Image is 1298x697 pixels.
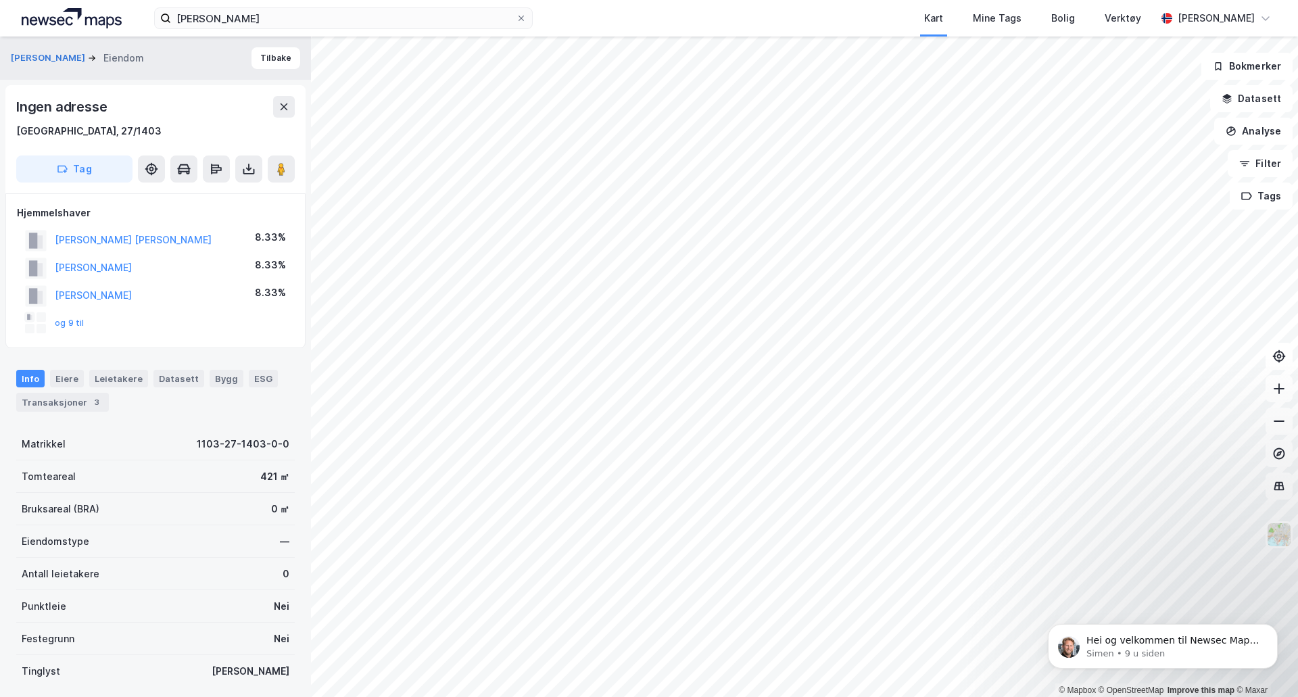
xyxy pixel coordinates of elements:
[1168,686,1234,695] a: Improve this map
[22,598,66,615] div: Punktleie
[255,229,286,245] div: 8.33%
[251,47,300,69] button: Tilbake
[271,501,289,517] div: 0 ㎡
[50,370,84,387] div: Eiere
[1266,522,1292,548] img: Z
[22,566,99,582] div: Antall leietakere
[1201,53,1293,80] button: Bokmerker
[1228,150,1293,177] button: Filter
[255,257,286,273] div: 8.33%
[1051,10,1075,26] div: Bolig
[280,533,289,550] div: —
[22,436,66,452] div: Matrikkel
[16,123,162,139] div: [GEOGRAPHIC_DATA], 27/1403
[212,663,289,679] div: [PERSON_NAME]
[11,51,88,65] button: [PERSON_NAME]
[22,468,76,485] div: Tomteareal
[1099,686,1164,695] a: OpenStreetMap
[1210,85,1293,112] button: Datasett
[1230,183,1293,210] button: Tags
[1028,596,1298,690] iframe: Intercom notifications melding
[90,395,103,409] div: 3
[1214,118,1293,145] button: Analyse
[16,96,110,118] div: Ingen adresse
[171,8,516,28] input: Søk på adresse, matrikkel, gårdeiere, leietakere eller personer
[924,10,943,26] div: Kart
[22,663,60,679] div: Tinglyst
[1059,686,1096,695] a: Mapbox
[197,436,289,452] div: 1103-27-1403-0-0
[22,631,74,647] div: Festegrunn
[210,370,243,387] div: Bygg
[1178,10,1255,26] div: [PERSON_NAME]
[973,10,1021,26] div: Mine Tags
[17,205,294,221] div: Hjemmelshaver
[274,631,289,647] div: Nei
[103,50,144,66] div: Eiendom
[153,370,204,387] div: Datasett
[16,393,109,412] div: Transaksjoner
[260,468,289,485] div: 421 ㎡
[22,8,122,28] img: logo.a4113a55bc3d86da70a041830d287a7e.svg
[283,566,289,582] div: 0
[274,598,289,615] div: Nei
[255,285,286,301] div: 8.33%
[22,501,99,517] div: Bruksareal (BRA)
[22,533,89,550] div: Eiendomstype
[16,370,45,387] div: Info
[1105,10,1141,26] div: Verktøy
[89,370,148,387] div: Leietakere
[249,370,278,387] div: ESG
[16,155,133,183] button: Tag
